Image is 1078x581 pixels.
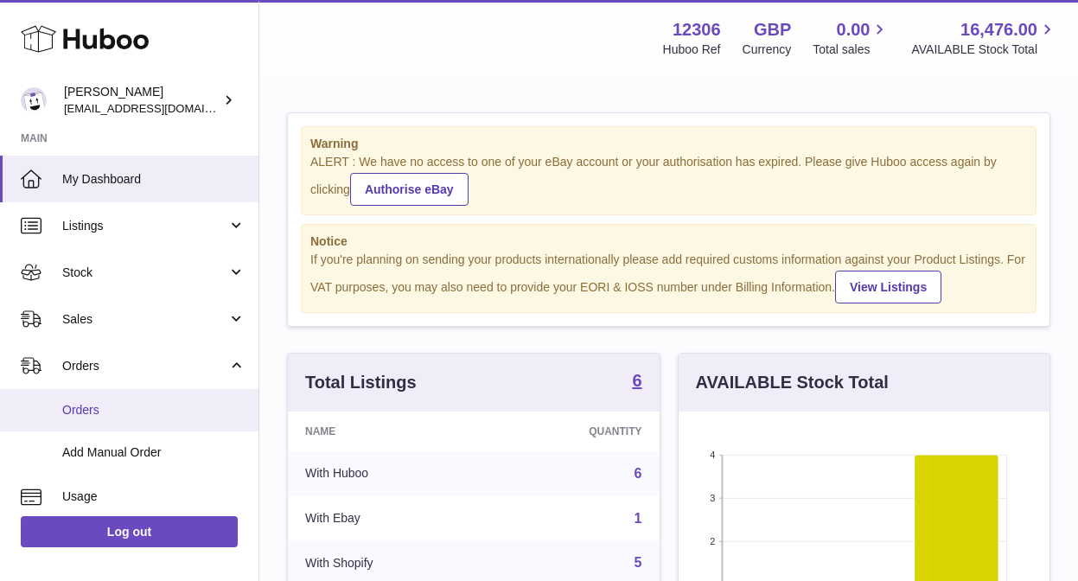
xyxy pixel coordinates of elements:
a: 6 [635,466,642,481]
h3: Total Listings [305,371,417,394]
text: 2 [710,536,715,546]
th: Name [288,412,488,451]
span: 16,476.00 [960,18,1037,41]
span: Orders [62,358,227,374]
text: 3 [710,493,715,503]
span: Add Manual Order [62,444,246,461]
span: Stock [62,265,227,281]
span: Total sales [813,41,890,58]
strong: Notice [310,233,1027,250]
a: 6 [632,372,641,393]
div: Huboo Ref [663,41,721,58]
a: Log out [21,516,238,547]
text: 4 [710,450,715,460]
span: AVAILABLE Stock Total [911,41,1057,58]
td: With Huboo [288,451,488,496]
strong: GBP [754,18,791,41]
a: 0.00 Total sales [813,18,890,58]
a: 5 [635,555,642,570]
a: Authorise eBay [350,173,469,206]
div: [PERSON_NAME] [64,84,220,117]
a: 16,476.00 AVAILABLE Stock Total [911,18,1057,58]
span: My Dashboard [62,171,246,188]
a: View Listings [835,271,941,303]
th: Quantity [488,412,660,451]
div: ALERT : We have no access to one of your eBay account or your authorisation has expired. Please g... [310,154,1027,206]
strong: 12306 [673,18,721,41]
span: Usage [62,488,246,505]
a: 1 [635,511,642,526]
span: 0.00 [837,18,871,41]
h3: AVAILABLE Stock Total [696,371,889,394]
span: Orders [62,402,246,418]
span: [EMAIL_ADDRESS][DOMAIN_NAME] [64,101,254,115]
strong: 6 [632,372,641,389]
span: Listings [62,218,227,234]
div: Currency [743,41,792,58]
strong: Warning [310,136,1027,152]
td: With Ebay [288,496,488,541]
img: hello@otect.co [21,87,47,113]
span: Sales [62,311,227,328]
div: If you're planning on sending your products internationally please add required customs informati... [310,252,1027,303]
